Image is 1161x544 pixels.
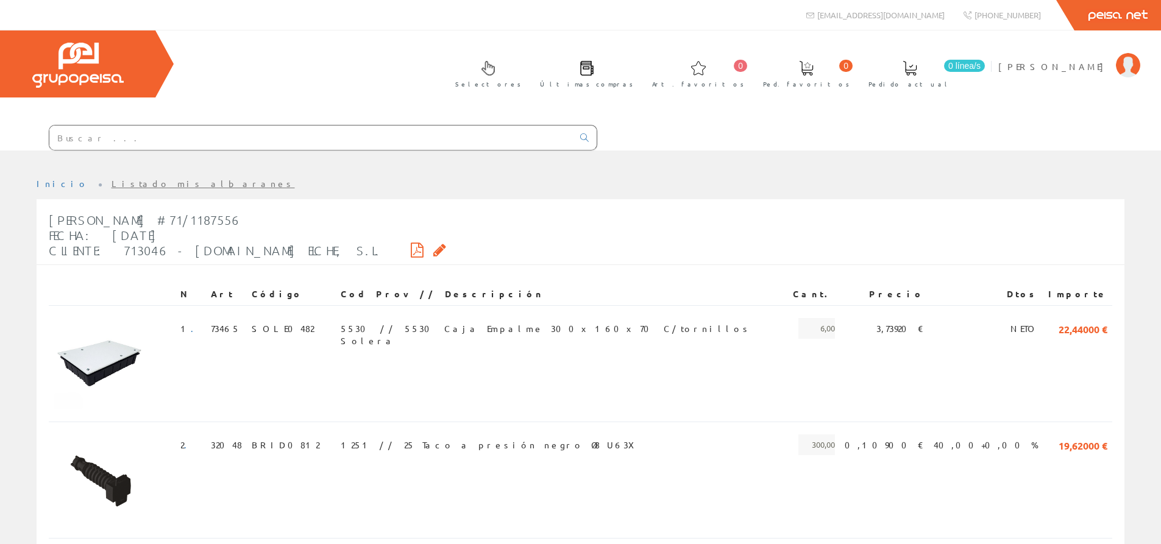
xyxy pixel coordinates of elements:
img: Foto artículo (157.40740740741x150) [54,434,149,526]
th: Importe [1043,283,1112,305]
span: NETO [1010,318,1039,339]
span: Ped. favoritos [763,78,850,90]
a: Listado mis albaranes [112,178,295,189]
a: Inicio [37,178,88,189]
span: [PERSON_NAME] [998,60,1110,72]
span: 19,62000 € [1059,434,1107,455]
span: Art. favoritos [652,78,744,90]
img: Grupo Peisa [32,43,124,88]
a: . [191,323,201,334]
a: Selectores [443,51,527,95]
img: Foto artículo (150x150) [54,318,145,409]
span: 22,44000 € [1059,318,1107,339]
span: 32048 [211,434,242,455]
span: [PHONE_NUMBER] [975,10,1041,20]
input: Buscar ... [49,125,573,150]
span: 0 línea/s [944,60,985,72]
span: 0 [839,60,853,72]
span: [PERSON_NAME] #71/1187556 Fecha: [DATE] Cliente: 713046 - [DOMAIN_NAME] ELCHE, S.L. [49,213,382,258]
a: . [184,439,194,450]
span: Pedido actual [868,78,951,90]
i: Descargar PDF [411,246,424,254]
span: BRID0812 [252,434,319,455]
span: 1251 // 25 Taco a presión negro Ø8 U63X [341,434,642,455]
th: Dtos [929,283,1043,305]
th: Cod Prov // Descripción [336,283,788,305]
span: 2 [180,434,194,455]
span: SOLE0482 [252,318,314,339]
span: [EMAIL_ADDRESS][DOMAIN_NAME] [817,10,945,20]
a: [PERSON_NAME] [998,51,1140,62]
th: Código [247,283,336,305]
span: Selectores [455,78,521,90]
th: Precio [840,283,929,305]
i: Solicitar por email copia firmada [433,246,446,254]
span: 73465 [211,318,240,339]
span: 300,00 [798,434,835,455]
a: Últimas compras [528,51,639,95]
th: Cant. [788,283,840,305]
span: 5530 // 5530 Caja Empalme 300x160x70 C/tornillos Solera [341,318,783,339]
span: 0 [734,60,747,72]
th: Art [206,283,247,305]
span: 0,10900 € [845,434,924,455]
span: Últimas compras [540,78,633,90]
span: 1 [180,318,201,339]
th: N [176,283,206,305]
span: 6,00 [798,318,835,339]
span: 40,00+0,00 % [934,434,1039,455]
span: 3,73920 € [876,318,924,339]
